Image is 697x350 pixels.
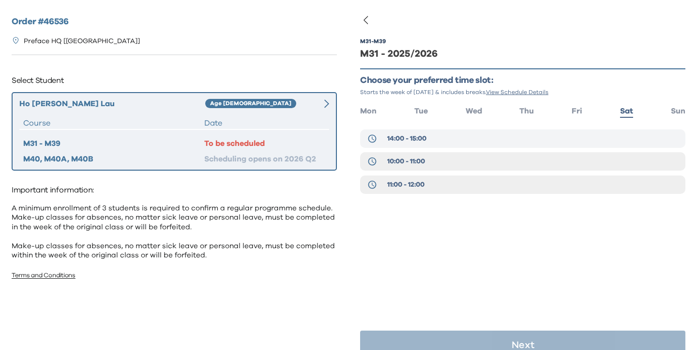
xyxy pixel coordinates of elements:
[23,117,204,129] div: Course
[12,204,337,260] p: A minimum enrollment of 3 students is required to confirm a regular programme schedule. Make-up c...
[512,340,534,350] p: Next
[23,153,204,165] div: M40, M40A, M40B
[620,107,633,115] span: Sat
[486,89,548,95] span: View Schedule Details
[572,107,582,115] span: Fri
[204,153,325,165] div: Scheduling opens on 2026 Q2
[204,117,325,129] div: Date
[360,37,386,45] div: M31 - M39
[360,75,685,86] p: Choose your preferred time slot:
[387,157,425,166] span: 10:00 - 11:00
[360,129,685,148] button: 14:00 - 15:00
[519,107,534,115] span: Thu
[360,88,685,96] p: Starts the week of [DATE] & includes breaks.
[466,107,482,115] span: Wed
[12,272,76,279] a: Terms and Conditions
[360,175,685,194] button: 11:00 - 12:00
[12,16,337,29] h2: Order # 46536
[414,107,428,115] span: Tue
[360,152,685,171] button: 10:00 - 11:00
[360,47,685,61] div: M31 - 2025/2026
[360,107,377,115] span: Mon
[19,98,205,110] div: Ho [PERSON_NAME] Lau
[387,134,426,143] span: 14:00 - 15:00
[12,73,337,88] p: Select Student
[205,99,296,109] div: Age [DEMOGRAPHIC_DATA]
[12,182,337,198] p: Important information:
[24,36,140,47] p: Preface HQ [[GEOGRAPHIC_DATA]]
[671,107,685,115] span: Sun
[387,180,424,190] span: 11:00 - 12:00
[204,138,325,149] div: To be scheduled
[23,138,204,149] div: M31 - M39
